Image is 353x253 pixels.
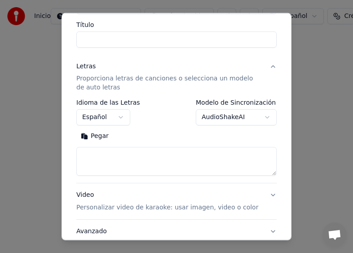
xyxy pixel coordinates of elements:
[76,99,140,106] label: Idioma de las Letras
[76,129,113,143] button: Pegar
[196,99,277,106] label: Modelo de Sincronización
[76,74,262,92] p: Proporciona letras de canciones o selecciona un modelo de auto letras
[76,220,277,243] button: Avanzado
[76,99,277,183] div: LetrasProporciona letras de canciones o selecciona un modelo de auto letras
[76,203,258,212] p: Personalizar video de karaoke: usar imagen, video o color
[76,183,277,219] button: VideoPersonalizar video de karaoke: usar imagen, video o color
[76,191,258,212] div: Video
[76,54,277,99] button: LetrasProporciona letras de canciones o selecciona un modelo de auto letras
[76,62,96,71] div: Letras
[76,21,277,27] label: Título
